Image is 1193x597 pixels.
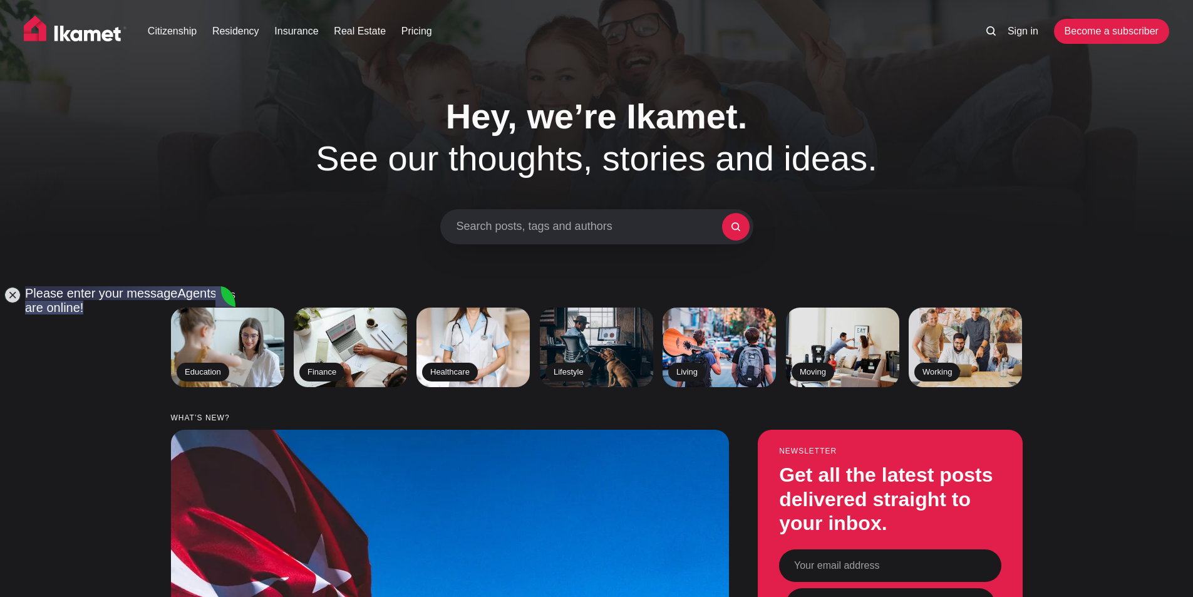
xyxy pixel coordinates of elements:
[148,24,197,39] a: Citizenship
[909,308,1022,387] a: Working
[24,16,127,47] img: Ikamet home
[334,24,386,39] a: Real Estate
[779,447,1001,455] small: Newsletter
[779,549,1001,582] input: Your email address
[545,363,592,382] h2: Lifestyle
[212,24,259,39] a: Residency
[171,308,284,387] a: Education
[779,463,1001,535] h3: Get all the latest posts delivered straight to your inbox.
[663,308,776,387] a: Living
[792,363,834,382] h2: Moving
[1054,19,1169,44] a: Become a subscriber
[274,24,318,39] a: Insurance
[668,363,706,382] h2: Living
[416,308,530,387] a: Healthcare
[294,308,407,387] a: Finance
[914,363,960,382] h2: Working
[171,292,1023,300] small: Popular tags
[446,96,747,136] span: Hey, we’re Ikamet.
[401,24,432,39] a: Pricing
[171,414,1023,422] small: What’s new?
[786,308,899,387] a: Moving
[277,95,916,179] h1: See our thoughts, stories and ideas.
[299,363,344,382] h2: Finance
[422,363,478,382] h2: Healthcare
[540,308,653,387] a: Lifestyle
[1008,24,1038,39] a: Sign in
[457,220,722,234] span: Search posts, tags and authors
